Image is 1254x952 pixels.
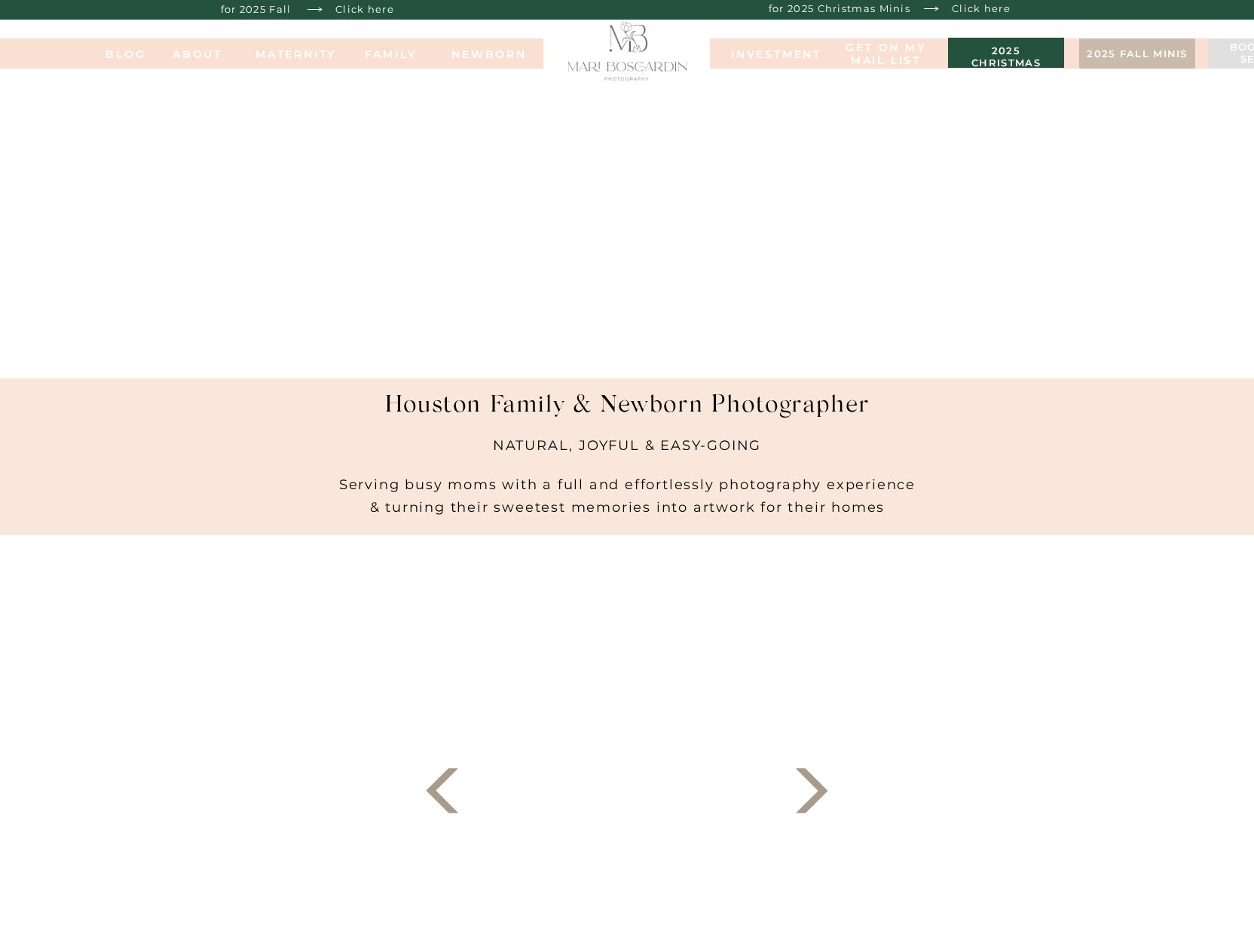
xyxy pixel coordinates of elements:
h1: Houston Family & Newborn Photographer [335,391,919,434]
h2: NATURAL, JOYFUL & EASY-GOING [426,434,828,466]
a: INVESTMENT [731,48,806,59]
a: 2025 fall minis [1087,48,1188,63]
a: FAMILy [360,48,421,59]
a: MATERNITY [255,48,316,59]
a: 2025 christmas minis [956,45,1057,60]
a: ABOUT [156,48,239,59]
a: NEWBORN [446,48,532,59]
a: Get on my MAIL list [843,41,928,68]
h2: Serving busy moms with a full and effortlessly photography experience & turning their sweetest me... [319,450,936,534]
a: BLOG [96,48,156,59]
